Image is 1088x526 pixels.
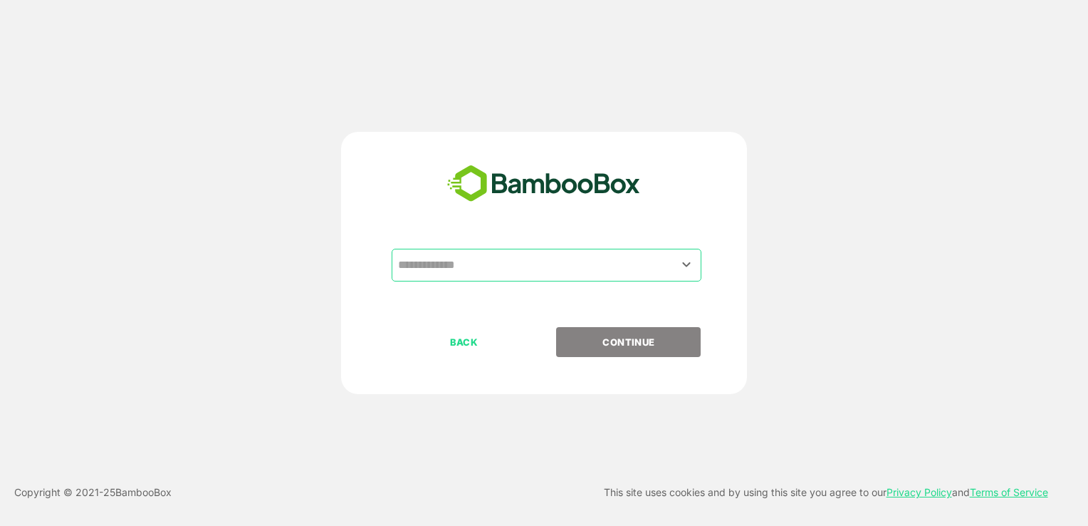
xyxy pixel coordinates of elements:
button: CONTINUE [556,327,701,357]
p: Copyright © 2021- 25 BambooBox [14,484,172,501]
a: Privacy Policy [886,486,952,498]
button: BACK [392,327,536,357]
a: Terms of Service [970,486,1048,498]
img: bamboobox [439,160,648,207]
p: BACK [393,334,535,350]
p: This site uses cookies and by using this site you agree to our and [604,484,1048,501]
button: Open [677,255,696,274]
p: CONTINUE [558,334,700,350]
